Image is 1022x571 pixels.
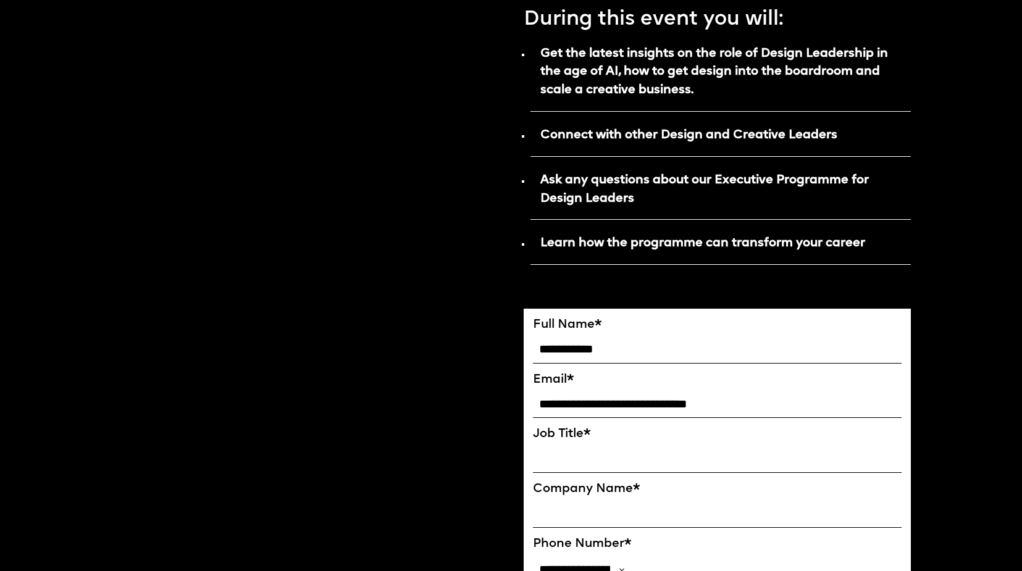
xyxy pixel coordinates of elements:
strong: Connect with other Design and Creative Leaders [540,129,837,141]
strong: Ask any questions about our Executive Programme for Design Leaders [540,174,869,205]
label: Job Title [533,427,902,442]
label: Company Name [533,482,902,497]
label: Full Name [533,318,902,333]
strong: Get the latest insights on the role of Design Leadership in the age of AI, how to get design into... [540,48,888,97]
label: Email [533,373,902,388]
label: Phone Number [533,537,902,552]
strong: Learn how the programme can transform your career [540,237,865,249]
